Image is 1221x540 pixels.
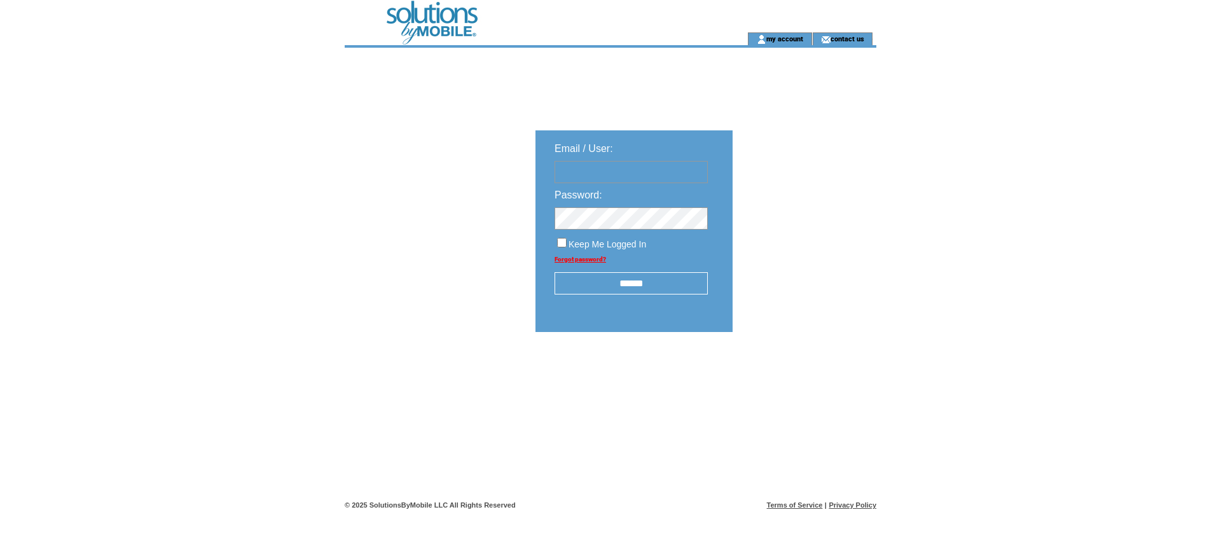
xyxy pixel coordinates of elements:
[757,34,766,45] img: account_icon.gif;jsessionid=D9212EB7C9C1D6CA10FC87623EF9343B
[767,501,823,509] a: Terms of Service
[769,364,833,380] img: transparent.png;jsessionid=D9212EB7C9C1D6CA10FC87623EF9343B
[831,34,864,43] a: contact us
[825,501,827,509] span: |
[569,239,646,249] span: Keep Me Logged In
[829,501,876,509] a: Privacy Policy
[555,190,602,200] span: Password:
[345,501,516,509] span: © 2025 SolutionsByMobile LLC All Rights Reserved
[821,34,831,45] img: contact_us_icon.gif;jsessionid=D9212EB7C9C1D6CA10FC87623EF9343B
[555,256,606,263] a: Forgot password?
[766,34,803,43] a: my account
[555,143,613,154] span: Email / User:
